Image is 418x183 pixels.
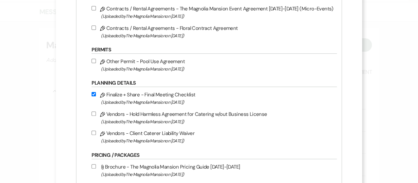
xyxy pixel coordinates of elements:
[92,80,337,87] h6: Planning Details
[101,171,333,178] span: (Uploaded by The Magnolia Mansion on [DATE] )
[101,65,333,73] span: (Uploaded by The Magnolia Mansion on [DATE] )
[92,26,96,30] input: Contracts / Rental Agreements - Floral Contract Agreement(Uploaded byThe Magnolia Mansionon [DATE])
[92,24,333,40] label: Contracts / Rental Agreements - Floral Contract Agreement
[92,111,96,116] input: Vendors - Hold Harmless Agreement for Catering w/out Business License(Uploaded byThe Magnolia Man...
[92,46,337,54] h6: Permits
[101,137,333,145] span: (Uploaded by The Magnolia Mansion on [DATE] )
[92,6,96,10] input: Contracts / Rental Agreements - The Magnolia Mansion Event Agreement [DATE]-[DATE] (Micro-Events)...
[92,110,333,126] label: Vendors - Hold Harmless Agreement for Catering w/out Business License
[92,164,96,169] input: Brochure - The Magnolia Mansion Pricing Guide [DATE]-[DATE](Uploaded byThe Magnolia Mansionon [DA...
[92,90,333,106] label: Finalize + Share - Final Meeting Checklist
[92,59,96,63] input: Other Permit - Pool Use Agreement(Uploaded byThe Magnolia Mansionon [DATE])
[101,98,333,106] span: (Uploaded by The Magnolia Mansion on [DATE] )
[101,12,333,20] span: (Uploaded by The Magnolia Mansion on [DATE] )
[92,163,333,178] label: Brochure - The Magnolia Mansion Pricing Guide [DATE]-[DATE]
[92,131,96,135] input: Vendors - Client Caterer Liability Waiver(Uploaded byThe Magnolia Mansionon [DATE])
[92,57,333,73] label: Other Permit - Pool Use Agreement
[92,129,333,145] label: Vendors - Client Caterer Liability Waiver
[92,92,96,96] input: Finalize + Share - Final Meeting Checklist(Uploaded byThe Magnolia Mansionon [DATE])
[101,118,333,126] span: (Uploaded by The Magnolia Mansion on [DATE] )
[92,4,333,20] label: Contracts / Rental Agreements - The Magnolia Mansion Event Agreement [DATE]-[DATE] (Micro-Events)
[92,152,337,159] h6: Pricing / Packages
[101,32,333,40] span: (Uploaded by The Magnolia Mansion on [DATE] )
